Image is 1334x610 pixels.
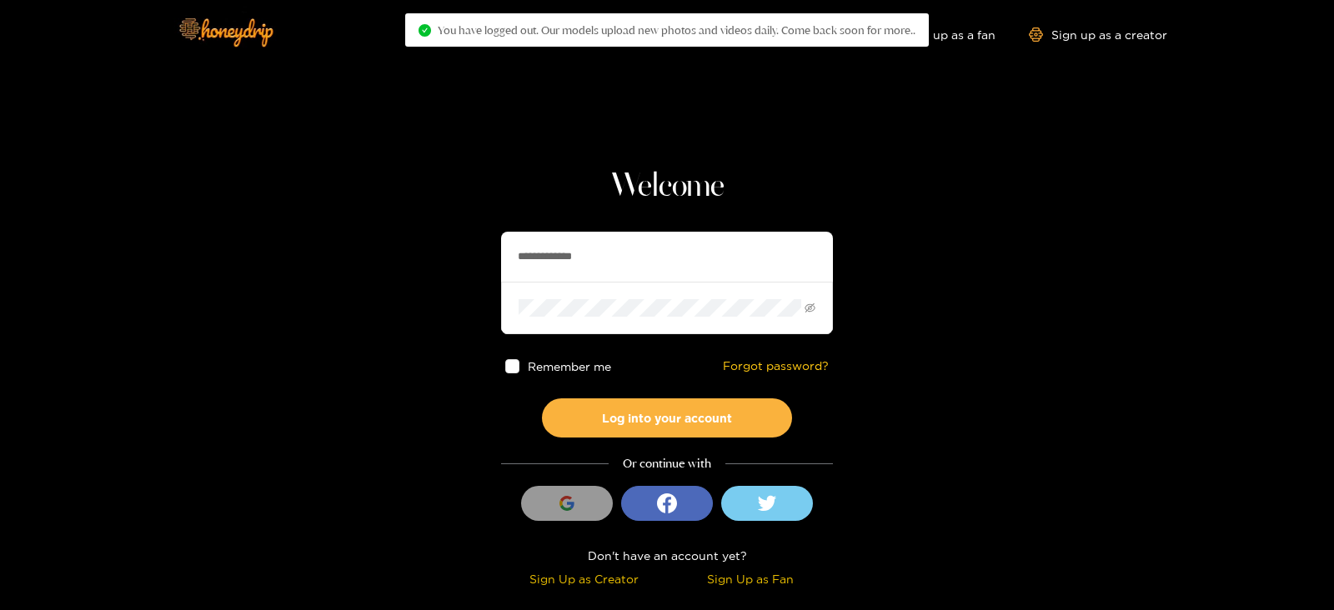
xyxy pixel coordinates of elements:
h1: Welcome [501,167,833,207]
div: Sign Up as Fan [671,569,829,588]
span: You have logged out. Our models upload new photos and videos daily. Come back soon for more.. [438,23,915,37]
a: Sign up as a creator [1029,27,1167,42]
div: Or continue with [501,454,833,473]
a: Sign up as a fan [881,27,995,42]
div: Don't have an account yet? [501,546,833,565]
span: check-circle [419,24,431,37]
div: Sign Up as Creator [505,569,663,588]
button: Log into your account [542,398,792,437]
a: Forgot password? [723,359,829,373]
span: Remember me [528,360,611,372]
span: eye-invisible [805,302,815,313]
